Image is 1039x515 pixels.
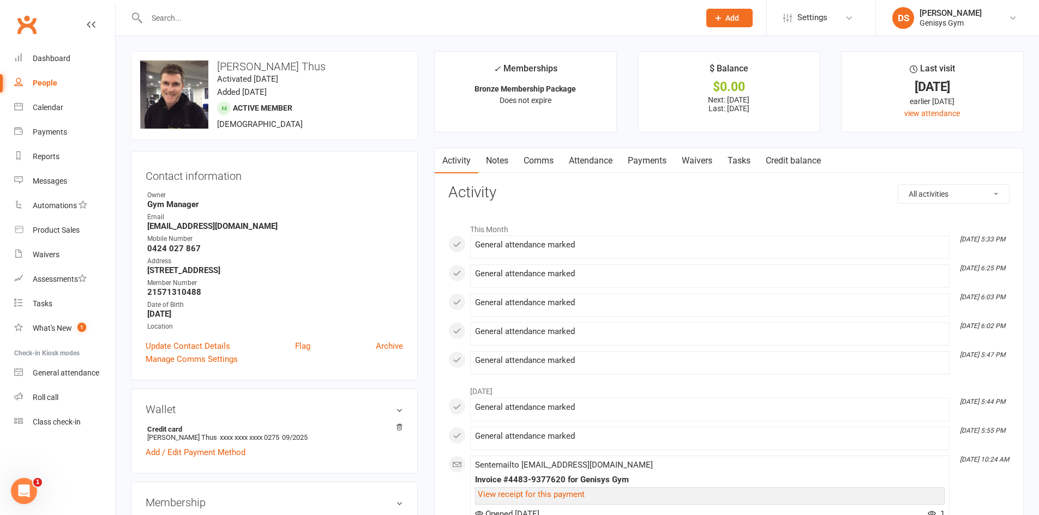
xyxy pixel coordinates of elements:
[475,475,945,484] div: Invoice #4483-9377620 for Genisys Gym
[448,380,1010,397] li: [DATE]
[960,351,1005,359] i: [DATE] 5:47 PM
[797,5,827,30] span: Settings
[14,193,115,218] a: Automations
[217,74,278,84] time: Activated [DATE]
[478,148,516,173] a: Notes
[648,95,810,113] p: Next: [DATE] Last: [DATE]
[140,60,208,129] img: image1719214739.png
[33,152,59,161] div: Reports
[146,446,245,459] a: Add / Edit Payment Method
[892,7,914,29] div: DS
[14,169,115,193] a: Messages
[376,340,403,353] a: Archive
[147,244,403,253] strong: 0424 027 867
[960,293,1005,301] i: [DATE] 6:03 PM
[920,18,982,28] div: Genisys Gym
[146,423,403,443] li: [PERSON_NAME] Thus
[147,278,403,288] div: Member Number
[146,353,238,366] a: Manage Comms Settings
[140,60,409,72] h3: [PERSON_NAME] Thus
[475,460,653,470] span: Sent email to [EMAIL_ADDRESS][DOMAIN_NAME]
[217,119,303,129] span: [DEMOGRAPHIC_DATA]
[475,356,945,365] div: General attendance marked
[14,385,115,410] a: Roll call
[706,9,753,27] button: Add
[33,103,63,112] div: Calendar
[147,190,403,201] div: Owner
[33,128,67,136] div: Payments
[14,218,115,243] a: Product Sales
[33,324,72,332] div: What's New
[14,95,115,120] a: Calendar
[960,322,1005,330] i: [DATE] 6:02 PM
[147,212,403,222] div: Email
[435,148,478,173] a: Activity
[960,235,1005,243] i: [DATE] 5:33 PM
[146,340,230,353] a: Update Contact Details
[146,403,403,415] h3: Wallet
[147,221,403,231] strong: [EMAIL_ADDRESS][DOMAIN_NAME]
[960,427,1005,434] i: [DATE] 5:55 PM
[14,410,115,434] a: Class kiosk mode
[475,240,945,250] div: General attendance marked
[147,256,403,266] div: Address
[146,496,403,508] h3: Membership
[851,95,1013,107] div: earlier [DATE]
[674,148,720,173] a: Waivers
[14,71,115,95] a: People
[14,292,115,316] a: Tasks
[478,489,585,499] a: View receipt for this payment
[33,78,57,87] div: People
[33,299,52,308] div: Tasks
[147,265,403,275] strong: [STREET_ADDRESS]
[220,433,279,441] span: xxxx xxxx xxxx 0275
[33,250,59,259] div: Waivers
[33,417,81,426] div: Class check-in
[143,10,692,26] input: Search...
[14,243,115,267] a: Waivers
[904,109,960,118] a: view attendance
[448,218,1010,235] li: This Month
[13,11,40,38] a: Clubworx
[295,340,310,353] a: Flag
[33,393,58,402] div: Roll call
[851,81,1013,93] div: [DATE]
[910,62,955,81] div: Last visit
[494,64,501,74] i: ✓
[500,96,551,105] span: Does not expire
[475,298,945,307] div: General attendance marked
[233,104,292,112] span: Active member
[147,300,403,310] div: Date of Birth
[147,199,403,209] strong: Gym Manager
[147,425,398,433] strong: Credit card
[147,234,403,244] div: Mobile Number
[960,264,1005,272] i: [DATE] 6:25 PM
[14,316,115,341] a: What's New1
[33,368,99,377] div: General attendance
[960,398,1005,405] i: [DATE] 5:44 PM
[146,166,403,182] h3: Contact information
[758,148,828,173] a: Credit balance
[14,120,115,144] a: Payments
[147,309,403,319] strong: [DATE]
[475,84,576,93] strong: Bronze Membership Package
[475,403,945,412] div: General attendance marked
[33,54,70,63] div: Dashboard
[725,14,739,22] span: Add
[14,46,115,71] a: Dashboard
[720,148,758,173] a: Tasks
[475,432,945,441] div: General attendance marked
[147,322,403,332] div: Location
[147,287,403,297] strong: 21571310488
[648,81,810,93] div: $0.00
[14,144,115,169] a: Reports
[33,275,87,283] div: Assessments
[561,148,620,173] a: Attendance
[475,327,945,336] div: General attendance marked
[33,201,77,210] div: Automations
[282,433,308,441] span: 09/2025
[217,87,267,97] time: Added [DATE]
[620,148,674,173] a: Payments
[494,62,557,82] div: Memberships
[33,226,80,234] div: Product Sales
